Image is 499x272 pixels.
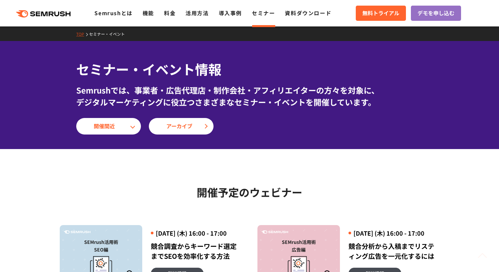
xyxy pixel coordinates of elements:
div: 競合調査からキーワード選定までSEOを効率化する方法 [151,241,242,261]
span: アーカイブ [166,122,196,131]
div: [DATE] (木) 16:00 - 17:00 [151,229,242,237]
div: 競合分析から入稿までリスティング広告を一元化するには [349,241,439,261]
a: 料金 [164,9,176,17]
a: 活用方法 [185,9,209,17]
h2: 開催予定のウェビナー [60,184,439,200]
div: SEMrush活用術 広告編 [261,238,337,253]
a: セミナー・イベント [89,31,130,37]
a: 資料ダウンロード [285,9,331,17]
a: Semrushとは [94,9,132,17]
img: Semrush [64,230,90,234]
a: TOP [76,31,89,37]
a: デモを申し込む [411,6,461,21]
div: Semrushでは、事業者・広告代理店・制作会社・アフィリエイターの方々を対象に、 デジタルマーケティングに役立つさまざまなセミナー・イベントを開催しています。 [76,84,423,108]
a: アーカイブ [149,118,214,135]
span: 開催間近 [94,122,123,131]
a: 無料トライアル [356,6,406,21]
a: 導入事例 [219,9,242,17]
div: SEMrush活用術 SEO編 [63,238,139,253]
iframe: Help widget launcher [440,246,492,265]
img: Semrush [261,230,288,234]
a: 開催間近 [76,118,141,135]
span: デモを申し込む [417,9,454,18]
a: 機能 [143,9,154,17]
a: セミナー [252,9,275,17]
h1: セミナー・イベント情報 [76,59,423,79]
div: [DATE] (木) 16:00 - 17:00 [349,229,439,237]
span: 無料トライアル [362,9,399,18]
